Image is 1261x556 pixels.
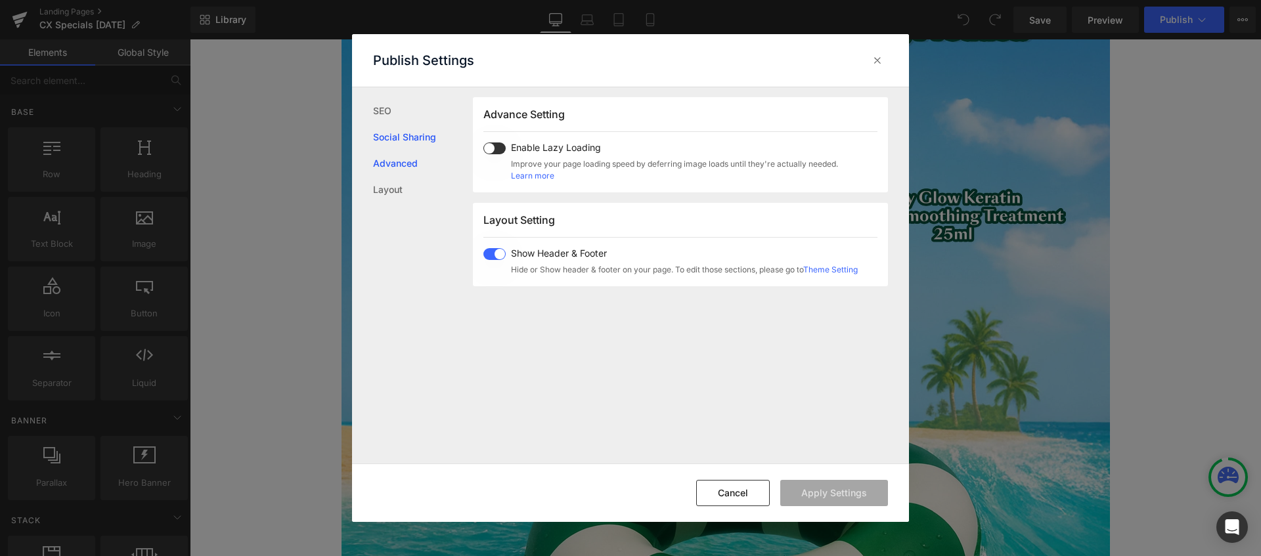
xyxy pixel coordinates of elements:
span: Layout Setting [483,213,555,226]
div: Open Intercom Messenger [1216,511,1248,543]
button: Cancel [696,480,770,506]
span: Enable Lazy Loading [511,142,838,153]
p: Publish Settings [373,53,474,68]
a: SEO [373,98,473,124]
a: Advanced [373,150,473,177]
span: Advance Setting [483,108,565,121]
a: Theme Setting [803,265,858,274]
a: Learn more [511,170,554,182]
a: Layout [373,177,473,203]
a: Social Sharing [373,124,473,150]
span: Hide or Show header & footer on your page. To edit those sections, please go to [511,264,858,276]
span: Improve your page loading speed by deferring image loads until they're actually needed. [511,158,838,170]
button: Apply Settings [780,480,888,506]
span: Show Header & Footer [511,248,858,259]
